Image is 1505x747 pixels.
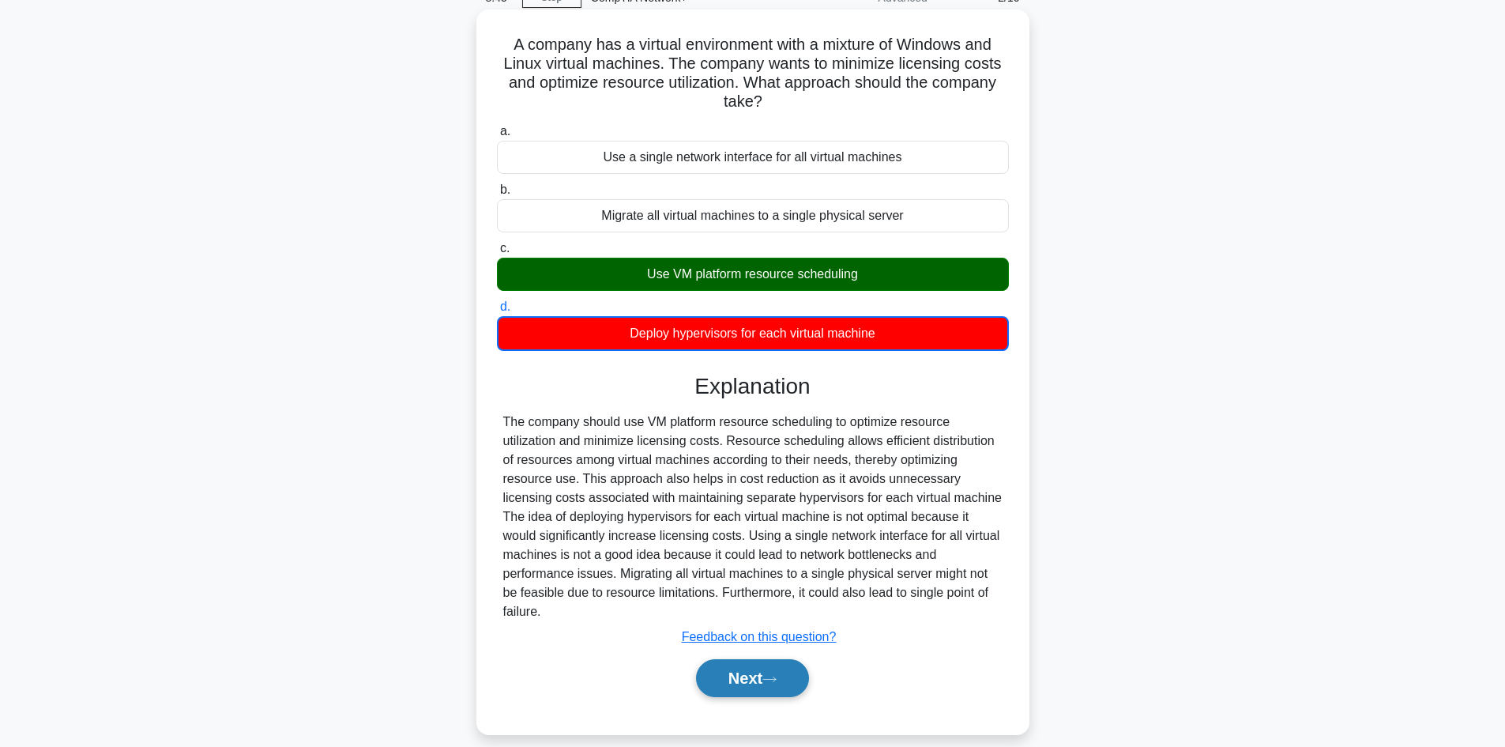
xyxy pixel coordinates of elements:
span: d. [500,300,510,313]
a: Feedback on this question? [682,630,837,643]
span: b. [500,183,510,196]
span: c. [500,241,510,255]
div: Migrate all virtual machines to a single physical server [497,199,1009,232]
h3: Explanation [506,373,999,400]
div: Deploy hypervisors for each virtual machine [497,316,1009,351]
button: Next [696,659,809,697]
div: Use VM platform resource scheduling [497,258,1009,291]
span: a. [500,124,510,138]
div: The company should use VM platform resource scheduling to optimize resource utilization and minim... [503,413,1003,621]
h5: A company has a virtual environment with a mixture of Windows and Linux virtual machines. The com... [495,35,1010,112]
div: Use a single network interface for all virtual machines [497,141,1009,174]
